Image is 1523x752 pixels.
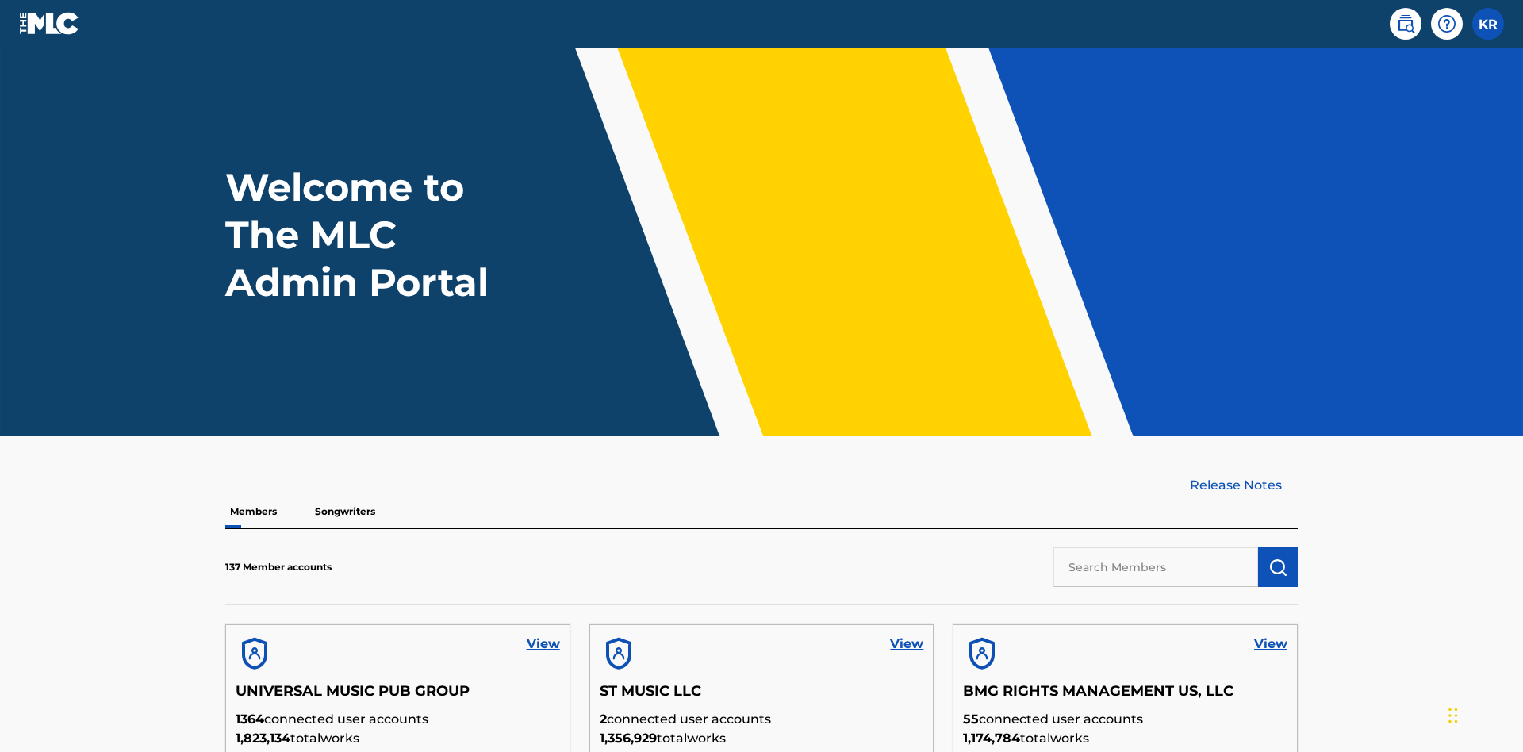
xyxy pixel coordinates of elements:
h5: BMG RIGHTS MANAGEMENT US, LLC [963,682,1287,710]
span: 1364 [236,712,264,727]
p: Songwriters [310,495,380,528]
h1: Welcome to The MLC Admin Portal [225,163,522,306]
iframe: Chat Widget [1444,676,1523,752]
p: total works [963,729,1287,748]
a: Public Search [1390,8,1421,40]
a: View [1254,635,1287,654]
span: 1,356,929 [600,731,657,746]
img: MLC Logo [19,12,80,35]
img: Search Works [1268,558,1287,577]
span: 1,174,784 [963,731,1020,746]
span: 1,823,134 [236,731,290,746]
a: View [890,635,923,654]
img: search [1396,14,1415,33]
p: Members [225,495,282,528]
a: Release Notes [1190,476,1298,495]
div: User Menu [1472,8,1504,40]
input: Search Members [1053,547,1258,587]
p: connected user accounts [236,710,560,729]
img: account [236,635,274,673]
p: connected user accounts [963,710,1287,729]
img: account [963,635,1001,673]
p: total works [236,729,560,748]
img: account [600,635,638,673]
div: Drag [1448,692,1458,739]
p: 137 Member accounts [225,560,332,574]
h5: UNIVERSAL MUSIC PUB GROUP [236,682,560,710]
img: help [1437,14,1456,33]
a: View [527,635,560,654]
span: 2 [600,712,607,727]
div: Help [1431,8,1463,40]
p: connected user accounts [600,710,924,729]
p: total works [600,729,924,748]
span: 55 [963,712,979,727]
h5: ST MUSIC LLC [600,682,924,710]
